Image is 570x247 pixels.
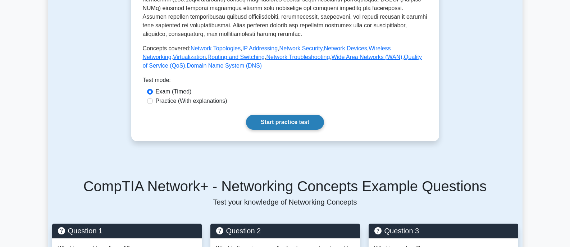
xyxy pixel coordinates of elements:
[187,63,262,69] a: Domain Name System (DNS)
[52,198,518,206] p: Test your knowledge of Networking Concepts
[143,44,428,70] p: Concepts covered: , , , , , , , , , ,
[266,54,330,60] a: Network Troubleshooting
[279,45,323,51] a: Network Security
[246,115,324,130] a: Start practice test
[156,97,227,105] label: Practice (With explanations)
[216,227,354,235] h5: Question 2
[208,54,265,60] a: Routing and Switching
[52,178,518,195] h5: CompTIA Network+ - Networking Concepts Example Questions
[374,227,512,235] h5: Question 3
[332,54,402,60] a: Wide Area Networks (WAN)
[242,45,278,51] a: IP Addressing
[191,45,241,51] a: Network Topologies
[156,87,192,96] label: Exam (Timed)
[143,76,428,87] div: Test mode:
[324,45,367,51] a: Network Devices
[173,54,206,60] a: Virtualization
[58,227,196,235] h5: Question 1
